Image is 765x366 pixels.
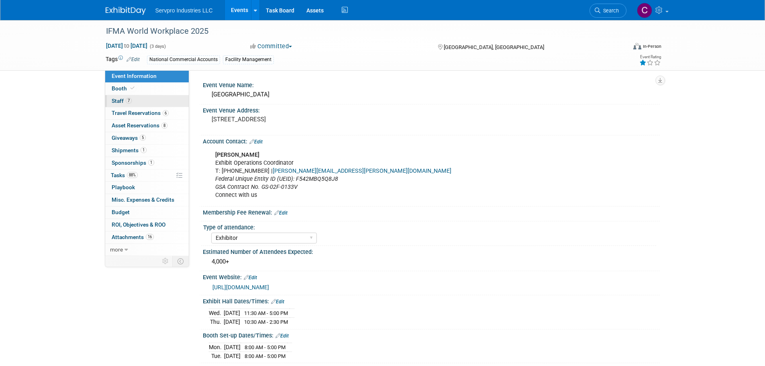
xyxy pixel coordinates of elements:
div: Exhibit Operations Coordinator T: [PHONE_NUMBER] | Connect with us [210,147,571,203]
span: 8:00 AM - 5:00 PM [245,344,286,350]
a: ROI, Objectives & ROO [105,219,189,231]
span: [DATE] [DATE] [106,42,148,49]
a: [URL][DOMAIN_NAME] [212,284,269,290]
a: Event Information [105,70,189,82]
td: Toggle Event Tabs [172,256,189,266]
td: Personalize Event Tab Strip [159,256,173,266]
span: 7 [126,98,132,104]
td: Tags [106,55,140,64]
span: 8:00 AM - 5:00 PM [245,353,286,359]
a: Attachments16 [105,231,189,243]
td: [DATE] [224,343,241,352]
img: Chris Chassagneux [637,3,652,18]
a: Search [590,4,626,18]
a: Budget [105,207,189,219]
a: [PERSON_NAME][EMAIL_ADDRESS][PERSON_NAME][DOMAIN_NAME] [273,168,451,174]
span: 88% [127,172,138,178]
td: Mon. [209,343,224,352]
span: Budget [112,209,130,215]
span: Tasks [111,172,138,178]
span: Travel Reservations [112,110,169,116]
div: Membership Fee Renewal: [203,207,660,217]
span: Asset Reservations [112,122,167,129]
a: Edit [244,275,257,280]
span: Staff [112,98,132,104]
span: Misc. Expenses & Credits [112,196,174,203]
span: to [123,43,131,49]
a: Sponsorships1 [105,157,189,169]
div: Event Website: [203,271,660,282]
td: Wed. [209,309,224,318]
span: Playbook [112,184,135,190]
div: Event Venue Name: [203,79,660,89]
span: 10:30 AM - 2:30 PM [244,319,288,325]
div: Estimated Number of Attendees Expected: [203,246,660,256]
pre: [STREET_ADDRESS] [212,116,384,123]
span: ROI, Objectives & ROO [112,221,165,228]
a: Asset Reservations8 [105,120,189,132]
td: Tue. [209,352,224,360]
i: Booth reservation complete [131,86,135,90]
span: 1 [141,147,147,153]
button: Committed [247,42,295,51]
span: 1 [148,159,154,166]
a: Booth [105,83,189,95]
span: Attachments [112,234,154,240]
span: Giveaways [112,135,146,141]
a: Edit [126,57,140,62]
td: Thu. [209,317,224,326]
td: [DATE] [224,317,240,326]
div: Event Rating [639,55,661,59]
span: more [110,246,123,253]
a: Travel Reservations6 [105,107,189,119]
span: Sponsorships [112,159,154,166]
div: Exhibit Hall Dates/Times: [203,295,660,306]
span: 11:30 AM - 5:00 PM [244,310,288,316]
div: Type of attendance: [203,221,656,231]
div: Booth Set-up Dates/Times: [203,329,660,340]
a: Giveaways5 [105,132,189,144]
b: [PERSON_NAME] [215,151,259,158]
div: Facility Management [223,55,274,64]
span: 8 [161,123,167,129]
span: Event Information [112,73,157,79]
a: Tasks88% [105,170,189,182]
span: 16 [146,234,154,240]
td: [DATE] [224,352,241,360]
span: Servpro Industries LLC [155,7,213,14]
i: Federal Unique Entity ID (UEID): F542MBQ5Q8J8 GSA Contract No. GS-02F-0133V [215,176,338,190]
span: Search [600,8,619,14]
div: 4,000+ [209,256,654,268]
a: Shipments1 [105,145,189,157]
span: 6 [163,110,169,116]
a: Staff7 [105,95,189,107]
div: In-Person [643,43,661,49]
a: Edit [274,210,288,216]
a: Playbook [105,182,189,194]
div: IFMA World Workplace 2025 [103,24,614,39]
a: more [105,244,189,256]
div: Event Format [579,42,662,54]
a: Edit [249,139,263,145]
span: 5 [140,135,146,141]
img: ExhibitDay [106,7,146,15]
div: [GEOGRAPHIC_DATA] [209,88,654,101]
span: (3 days) [149,44,166,49]
img: Format-Inperson.png [633,43,641,49]
a: Misc. Expenses & Credits [105,194,189,206]
span: [GEOGRAPHIC_DATA], [GEOGRAPHIC_DATA] [444,44,544,50]
div: Event Venue Address: [203,104,660,115]
a: Edit [275,333,289,339]
div: Account Contact: [203,135,660,146]
span: Booth [112,85,136,92]
td: [DATE] [224,309,240,318]
span: Shipments [112,147,147,153]
a: Edit [271,299,284,305]
div: National Commercial Accounts [147,55,220,64]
